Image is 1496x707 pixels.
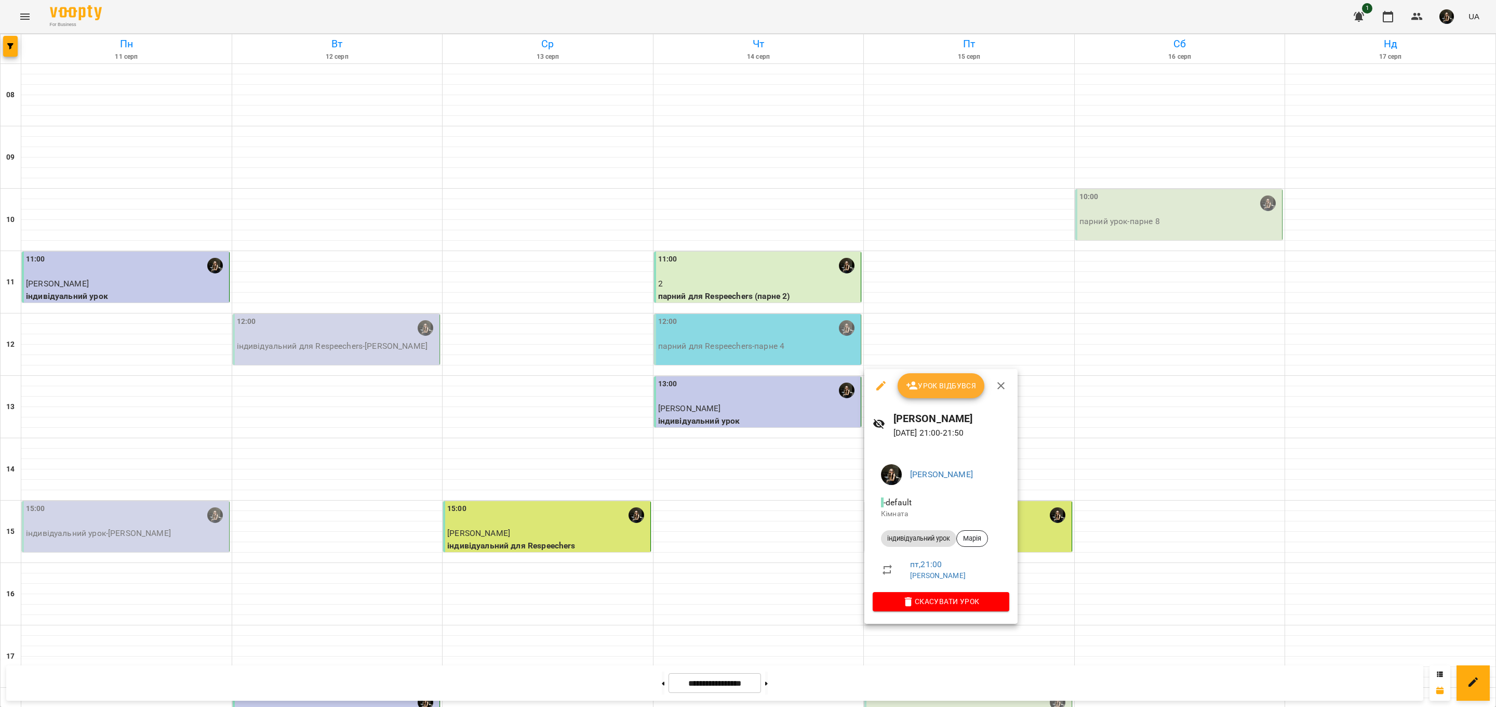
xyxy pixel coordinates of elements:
a: [PERSON_NAME] [910,571,966,580]
button: Урок відбувся [898,373,985,398]
span: індивідуальний урок [881,534,956,543]
a: пт , 21:00 [910,559,942,569]
h6: [PERSON_NAME] [893,411,1009,427]
span: Скасувати Урок [881,595,1001,608]
span: Марія [957,534,987,543]
button: Скасувати Урок [873,592,1009,611]
span: Урок відбувся [906,379,977,392]
p: [DATE] 21:00 - 21:50 [893,427,1009,439]
span: - default [881,497,914,507]
a: [PERSON_NAME] [910,469,973,479]
p: Кімната [881,509,1001,519]
img: 998b0c24f0354562ba81004244cf30dc.jpeg [881,464,902,485]
div: Марія [956,530,988,547]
